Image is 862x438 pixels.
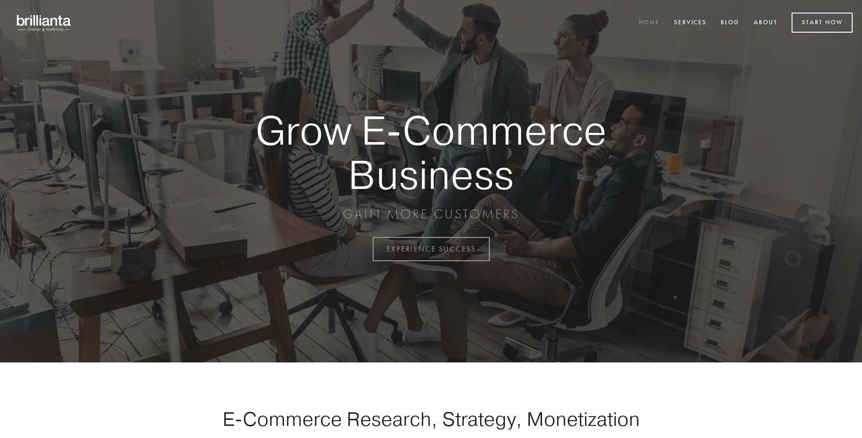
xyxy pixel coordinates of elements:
a: EXPERIENCE SUCCESS [373,237,490,261]
a: Blog [715,15,745,31]
a: Home [633,15,666,31]
img: brillianta - research, strategy, marketing [9,9,79,36]
p: GAIN MORE CUSTOMERS [223,206,639,222]
a: Services [668,15,713,31]
a: About [748,15,784,31]
strong: Grow E-Commerce Business [223,108,639,196]
h1: E-Commerce Research, Strategy, Monetization [193,407,669,431]
a: Start Now [792,13,853,33]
